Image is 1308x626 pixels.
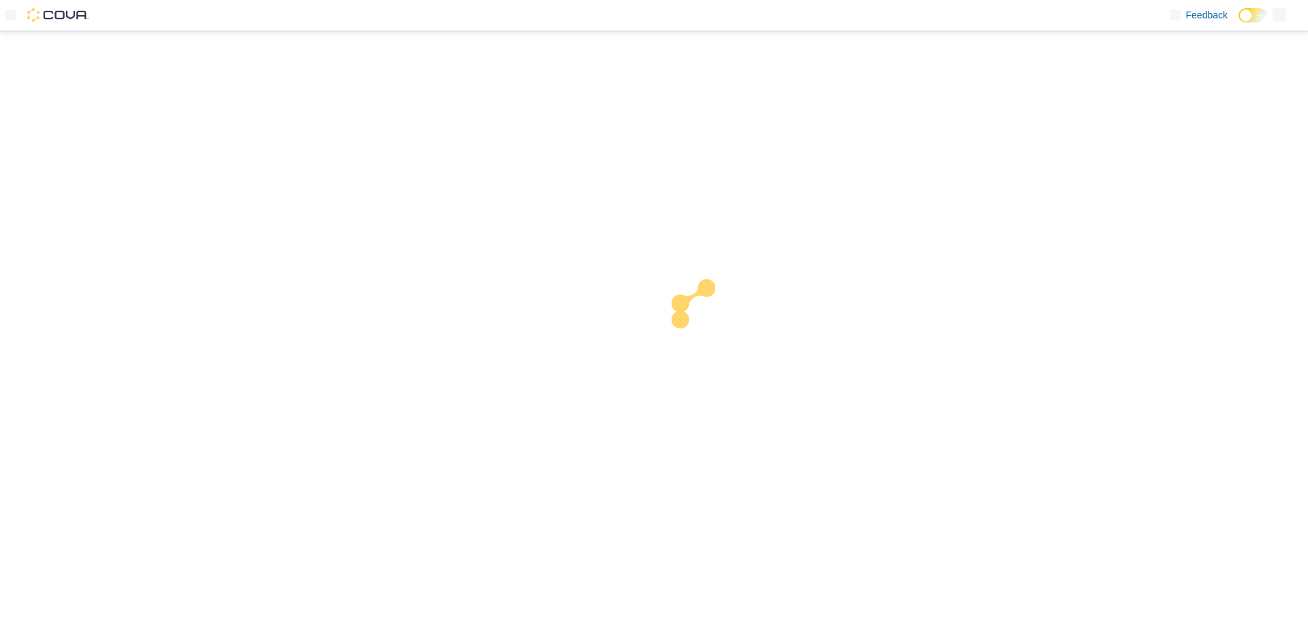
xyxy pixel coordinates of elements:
[1239,8,1267,22] input: Dark Mode
[1186,8,1228,22] span: Feedback
[1164,1,1233,29] a: Feedback
[1239,22,1239,23] span: Dark Mode
[27,8,89,22] img: Cova
[654,269,756,371] img: cova-loader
